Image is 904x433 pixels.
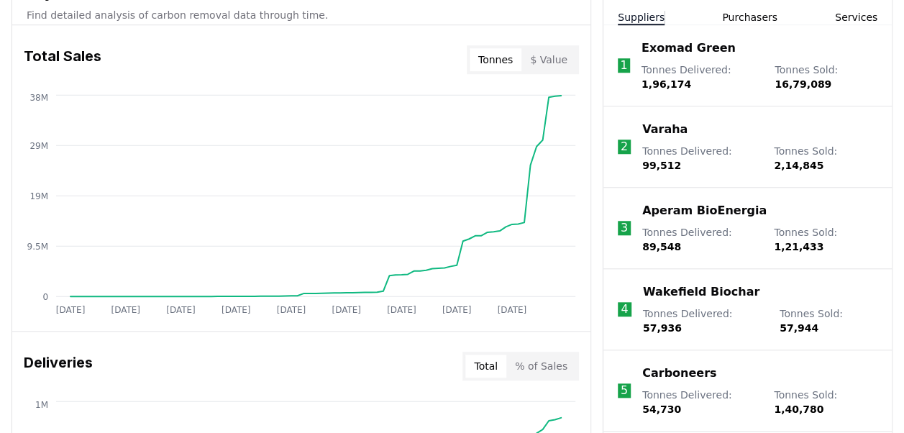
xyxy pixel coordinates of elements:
[775,63,877,91] p: Tonnes Sold :
[774,144,877,173] p: Tonnes Sold :
[643,283,759,301] a: Wakefield Biochar
[35,399,48,409] tspan: 1M
[774,225,877,254] p: Tonnes Sold :
[332,305,361,315] tspan: [DATE]
[642,388,759,416] p: Tonnes Delivered :
[643,306,765,335] p: Tonnes Delivered :
[621,382,628,399] p: 5
[29,140,48,150] tspan: 29M
[775,78,831,90] span: 16,79,089
[618,10,665,24] button: Suppliers
[643,322,682,334] span: 57,936
[642,202,767,219] a: Aperam BioEnergia
[642,78,691,90] span: 1,96,174
[642,121,688,138] a: Varaha
[442,305,472,315] tspan: [DATE]
[642,241,681,252] span: 89,548
[722,10,777,24] button: Purchasers
[642,40,736,57] a: Exomad Green
[780,322,818,334] span: 57,944
[621,219,628,237] p: 3
[42,291,48,301] tspan: 0
[774,241,823,252] span: 1,21,433
[277,305,306,315] tspan: [DATE]
[642,63,760,91] p: Tonnes Delivered :
[642,225,759,254] p: Tonnes Delivered :
[620,57,627,74] p: 1
[498,305,527,315] tspan: [DATE]
[470,48,521,71] button: Tonnes
[774,404,823,415] span: 1,40,780
[29,191,48,201] tspan: 19M
[222,305,251,315] tspan: [DATE]
[642,160,681,171] span: 99,512
[24,352,93,380] h3: Deliveries
[387,305,416,315] tspan: [DATE]
[29,93,48,103] tspan: 38M
[465,355,506,378] button: Total
[642,144,759,173] p: Tonnes Delivered :
[774,160,823,171] span: 2,14,845
[166,305,196,315] tspan: [DATE]
[56,305,86,315] tspan: [DATE]
[642,404,681,415] span: 54,730
[506,355,576,378] button: % of Sales
[835,10,877,24] button: Services
[27,8,576,22] p: Find detailed analysis of carbon removal data through time.
[621,138,628,155] p: 2
[780,306,877,335] p: Tonnes Sold :
[774,388,877,416] p: Tonnes Sold :
[621,301,628,318] p: 4
[24,45,101,74] h3: Total Sales
[642,365,716,382] a: Carboneers
[111,305,140,315] tspan: [DATE]
[521,48,576,71] button: $ Value
[27,241,48,251] tspan: 9.5M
